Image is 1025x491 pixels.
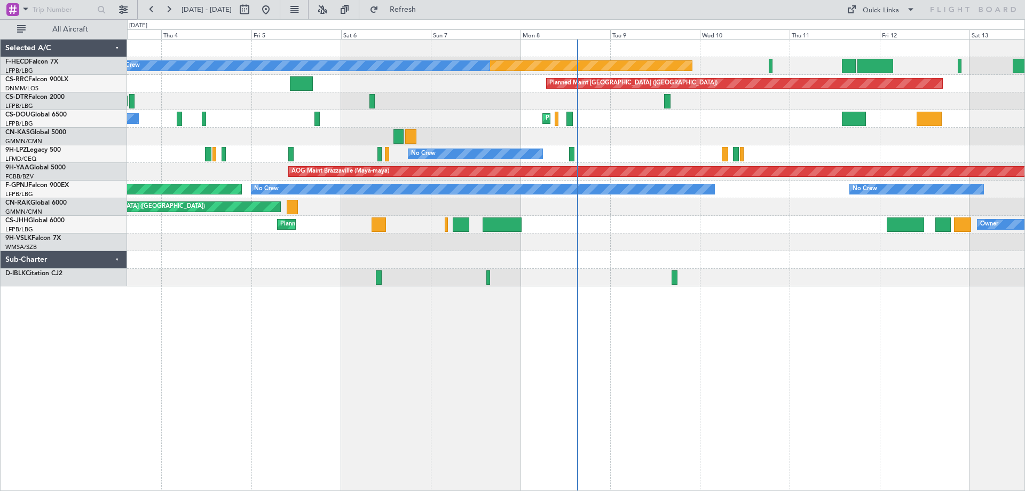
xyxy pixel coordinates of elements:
a: LFPB/LBG [5,120,33,128]
span: 9H-YAA [5,165,29,171]
div: Sun 7 [431,29,521,39]
a: F-HECDFalcon 7X [5,59,58,65]
a: GMMN/CMN [5,208,42,216]
a: 9H-YAAGlobal 5000 [5,165,66,171]
button: All Aircraft [12,21,116,38]
span: D-IBLK [5,270,26,277]
div: Fri 5 [251,29,341,39]
span: CS-DTR [5,94,28,100]
span: CS-DOU [5,112,30,118]
a: CN-KASGlobal 5000 [5,129,66,136]
div: Mon 8 [521,29,610,39]
span: F-GPNJ [5,182,28,189]
a: DNMM/LOS [5,84,38,92]
a: LFPB/LBG [5,225,33,233]
span: F-HECD [5,59,29,65]
a: CS-DTRFalcon 2000 [5,94,65,100]
div: AOG Maint Brazzaville (Maya-maya) [291,163,389,180]
a: WMSA/SZB [5,243,37,251]
div: Wed 10 [700,29,790,39]
input: Trip Number [33,2,94,18]
a: D-IBLKCitation CJ2 [5,270,62,277]
a: CS-DOUGlobal 6500 [5,112,67,118]
div: Planned Maint [GEOGRAPHIC_DATA] ([GEOGRAPHIC_DATA]) [546,111,714,127]
a: LFMD/CEQ [5,155,36,163]
button: Refresh [365,1,429,18]
span: 9H-LPZ [5,147,27,153]
span: All Aircraft [28,26,113,33]
div: Thu 11 [790,29,879,39]
a: CN-RAKGlobal 6000 [5,200,67,206]
div: Thu 4 [161,29,251,39]
span: CS-RRC [5,76,28,83]
span: 9H-VSLK [5,235,31,241]
div: Planned Maint [GEOGRAPHIC_DATA] ([GEOGRAPHIC_DATA]) [549,75,717,91]
a: F-GPNJFalcon 900EX [5,182,69,189]
a: 9H-LPZLegacy 500 [5,147,61,153]
a: 9H-VSLKFalcon 7X [5,235,61,241]
span: CS-JHH [5,217,28,224]
div: No Crew [115,58,140,74]
div: No Crew [411,146,436,162]
a: LFPB/LBG [5,67,33,75]
span: CN-RAK [5,200,30,206]
div: [DATE] [129,21,147,30]
div: Quick Links [863,5,899,16]
a: LFPB/LBG [5,190,33,198]
div: Planned Maint [GEOGRAPHIC_DATA] ([GEOGRAPHIC_DATA]) [280,216,448,232]
span: Refresh [381,6,425,13]
div: Fri 12 [880,29,969,39]
div: No Crew [254,181,279,197]
span: CN-KAS [5,129,30,136]
div: Owner [980,216,998,232]
a: FCBB/BZV [5,173,34,181]
a: GMMN/CMN [5,137,42,145]
button: Quick Links [841,1,920,18]
div: No Crew [853,181,877,197]
a: CS-RRCFalcon 900LX [5,76,68,83]
span: [DATE] - [DATE] [182,5,232,14]
div: Sat 6 [341,29,431,39]
a: LFPB/LBG [5,102,33,110]
a: CS-JHHGlobal 6000 [5,217,65,224]
div: Tue 9 [610,29,700,39]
